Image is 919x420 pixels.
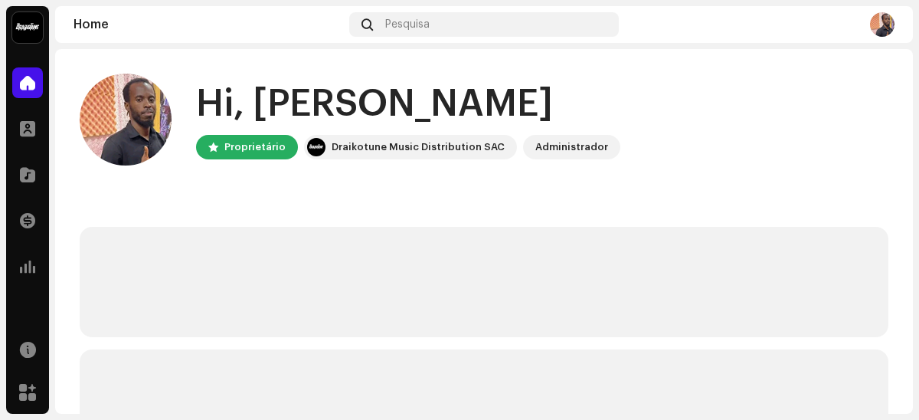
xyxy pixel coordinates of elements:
div: Home [74,18,343,31]
img: 10370c6a-d0e2-4592-b8a2-38f444b0ca44 [307,138,325,156]
div: Draikotune Music Distribution SAC [332,138,505,156]
div: Proprietário [224,138,286,156]
div: Hi, [PERSON_NAME] [196,80,620,129]
span: Pesquisa [385,18,430,31]
img: 7b737069-78ec-48fb-988a-d1426856974c [870,12,894,37]
img: 10370c6a-d0e2-4592-b8a2-38f444b0ca44 [12,12,43,43]
img: 7b737069-78ec-48fb-988a-d1426856974c [80,74,172,166]
div: Administrador [535,138,608,156]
